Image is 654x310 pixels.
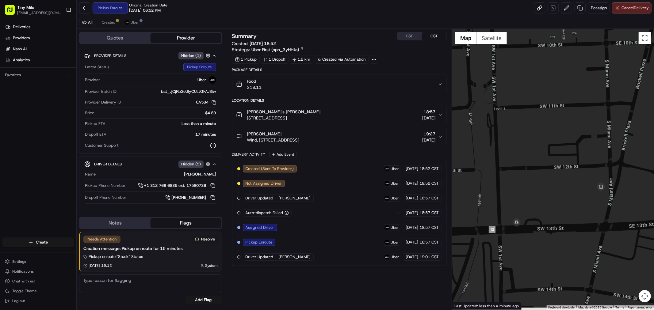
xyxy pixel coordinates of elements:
span: Settings [12,259,26,264]
span: Dropoff ETA [85,132,106,137]
span: Auto-dispatch Failed [246,210,283,216]
span: Driver Updated [246,254,273,260]
button: CST [422,32,446,40]
span: [PERSON_NAME] [279,195,311,201]
span: Provider [85,77,100,83]
span: [DATE] [422,137,435,143]
span: 18:57 CST [419,225,439,230]
img: uber-new-logo.jpeg [384,240,389,245]
h3: Summary [232,33,257,39]
button: Hidden (5) [178,160,212,168]
span: $4.89 [205,110,216,116]
button: Provider [151,33,221,43]
div: Strategy: [232,47,304,53]
img: 1736555255976-a54dd68f-1ca7-489b-9aae-adbdc363a1c4 [6,59,17,70]
div: Needs Attention [83,236,120,243]
span: Uber [131,20,139,25]
span: Uber [391,240,399,245]
a: Providers [2,33,76,43]
div: Created via Automation [315,55,369,64]
button: Toggle Theme [2,287,74,295]
div: Package Details [232,67,447,72]
button: Resolve [192,236,218,243]
span: API Documentation [58,89,98,95]
div: Last Updated: less than a minute ago [452,302,522,310]
button: Reassign [588,2,610,13]
button: 6A5B4 [196,100,216,105]
div: 12 [489,226,495,233]
span: 18:57 CST [419,210,439,216]
span: System [205,263,218,268]
span: Chat with us! [12,279,35,284]
span: Notifications [12,269,34,274]
a: Terms (opens in new tab) [615,306,624,309]
span: [DATE] [406,240,418,245]
div: 💻 [52,89,57,94]
div: $3.00 [93,206,216,212]
button: Add Flag [185,296,222,304]
span: [DATE] [406,225,418,230]
span: Deliveries [13,24,30,30]
span: Assigned Driver [246,225,274,230]
div: We're available if you need us! [21,65,78,70]
button: Created [99,19,118,26]
span: Create [36,240,48,245]
a: 💻API Documentation [49,86,101,97]
span: Uber [198,77,206,83]
button: [PERSON_NAME]'s [PERSON_NAME][STREET_ADDRESS]18:57[DATE] [232,105,446,125]
span: Pickup Enroute [246,240,273,245]
span: 18:57 CST [419,195,439,201]
button: Quotes [80,33,151,43]
img: uber-new-logo.jpeg [124,20,129,25]
button: Notes [80,218,151,228]
span: $18.11 [247,84,262,90]
div: 1 Dropoff [261,55,289,64]
span: Wind, [STREET_ADDRESS] [247,137,300,143]
span: Tiny Mile [17,4,34,10]
button: [PHONE_NUMBER] [165,194,216,201]
button: Notifications [2,267,74,276]
button: EST [397,32,422,40]
span: [DATE] [406,166,418,172]
button: Uber [122,19,142,26]
span: Provider Batch ID [85,89,117,94]
button: Show street map [455,32,476,44]
span: Toggle Theme [12,289,37,293]
img: Google [453,302,474,310]
span: [DATE] [406,181,418,186]
span: [DATE] 19:12 [89,263,112,268]
button: Show satellite imagery [476,32,507,44]
button: Add Event [269,151,296,158]
div: Creation message: Pickup en route for 15 minutes [83,245,218,251]
button: Flags [151,218,221,228]
span: Provider Details [94,53,126,58]
a: Analytics [2,55,76,65]
button: Provider DetailsHidden (1) [84,51,217,61]
div: Location Details [232,98,447,103]
span: +1 312 766 6835 ext. 17580736 [144,183,206,188]
a: Nash AI [2,44,76,54]
span: 18:57 CST [419,240,439,245]
button: Create [2,237,74,247]
span: Name [85,172,96,177]
span: [PERSON_NAME]'s [PERSON_NAME] [247,109,321,115]
span: Uber [391,196,399,201]
span: Pylon [61,104,74,108]
a: Deliveries [2,22,76,32]
img: uber-new-logo.jpeg [384,166,389,171]
span: Customer Support [85,143,119,148]
span: [DATE] [406,254,418,260]
button: [EMAIL_ADDRESS][DOMAIN_NAME] [17,10,61,15]
span: [PHONE_NUMBER] [171,195,206,200]
span: Uber [391,225,399,230]
span: Pickup ETA [85,121,105,127]
button: Hidden (1) [178,52,212,59]
button: Food$18.11 [232,74,446,94]
div: [PERSON_NAME] [98,172,216,177]
span: Reassign [591,5,607,11]
span: Analytics [13,57,30,63]
span: Providers [13,35,30,41]
span: Knowledge Base [12,89,47,95]
button: Chat with us! [2,277,74,285]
